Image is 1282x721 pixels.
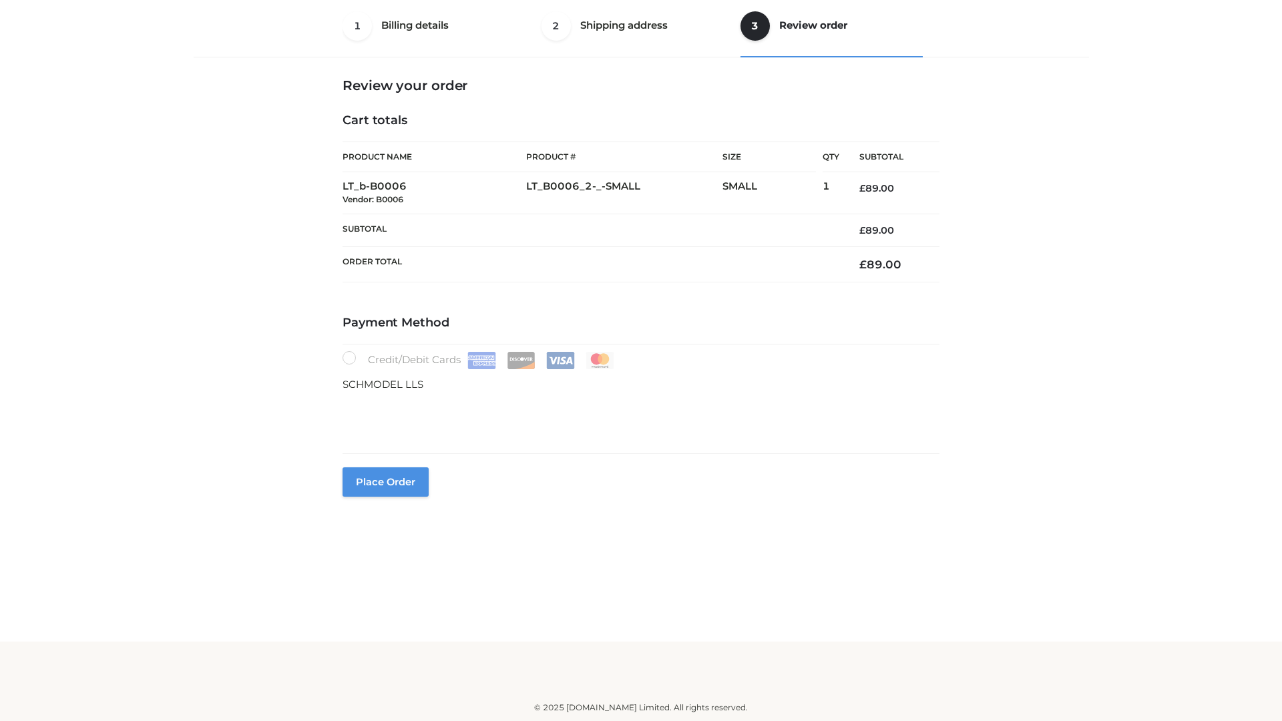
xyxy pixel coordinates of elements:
[340,390,937,439] iframe: Secure payment input frame
[859,258,867,271] span: £
[343,194,403,204] small: Vendor: B0006
[839,142,939,172] th: Subtotal
[526,142,722,172] th: Product #
[343,247,839,282] th: Order Total
[343,376,939,393] p: SCHMODEL LLS
[343,142,526,172] th: Product Name
[198,701,1084,714] div: © 2025 [DOMAIN_NAME] Limited. All rights reserved.
[343,113,939,128] h4: Cart totals
[823,142,839,172] th: Qty
[526,172,722,214] td: LT_B0006_2-_-SMALL
[343,172,526,214] td: LT_b-B0006
[722,142,816,172] th: Size
[343,351,616,369] label: Credit/Debit Cards
[343,316,939,330] h4: Payment Method
[343,77,939,93] h3: Review your order
[859,258,901,271] bdi: 89.00
[586,352,614,369] img: Mastercard
[467,352,496,369] img: Amex
[507,352,536,369] img: Discover
[546,352,575,369] img: Visa
[859,224,865,236] span: £
[823,172,839,214] td: 1
[722,172,823,214] td: SMALL
[859,224,894,236] bdi: 89.00
[859,182,894,194] bdi: 89.00
[343,467,429,497] button: Place order
[343,214,839,246] th: Subtotal
[859,182,865,194] span: £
